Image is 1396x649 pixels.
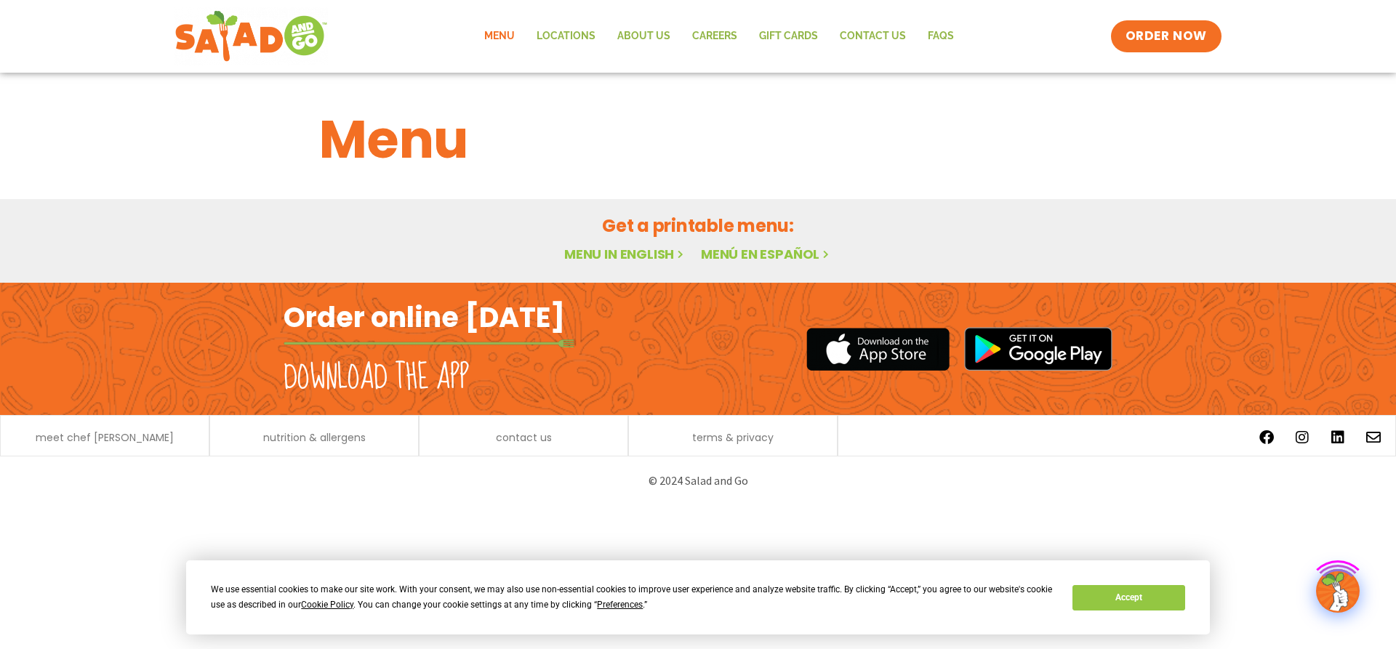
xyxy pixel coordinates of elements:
[319,100,1077,179] h1: Menu
[748,20,829,53] a: GIFT CARDS
[473,20,965,53] nav: Menu
[1111,20,1221,52] a: ORDER NOW
[692,432,774,443] a: terms & privacy
[526,20,606,53] a: Locations
[473,20,526,53] a: Menu
[681,20,748,53] a: Careers
[284,358,469,398] h2: Download the app
[1072,585,1184,610] button: Accept
[1126,28,1207,45] span: ORDER NOW
[829,20,917,53] a: Contact Us
[36,432,174,443] a: meet chef [PERSON_NAME]
[174,7,328,65] img: new-SAG-logo-768×292
[284,339,574,347] img: fork
[564,245,686,263] a: Menu in English
[917,20,965,53] a: FAQs
[319,213,1077,238] h2: Get a printable menu:
[263,432,366,443] a: nutrition & allergens
[284,299,565,335] h2: Order online [DATE]
[211,582,1055,613] div: We use essential cookies to make our site work. With your consent, we may also use non-essential ...
[186,560,1210,634] div: Cookie Consent Prompt
[964,327,1112,371] img: google_play
[806,326,950,373] img: appstore
[606,20,681,53] a: About Us
[301,600,353,610] span: Cookie Policy
[291,471,1105,491] p: © 2024 Salad and Go
[597,600,643,610] span: Preferences
[701,245,832,263] a: Menú en español
[496,432,552,443] a: contact us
